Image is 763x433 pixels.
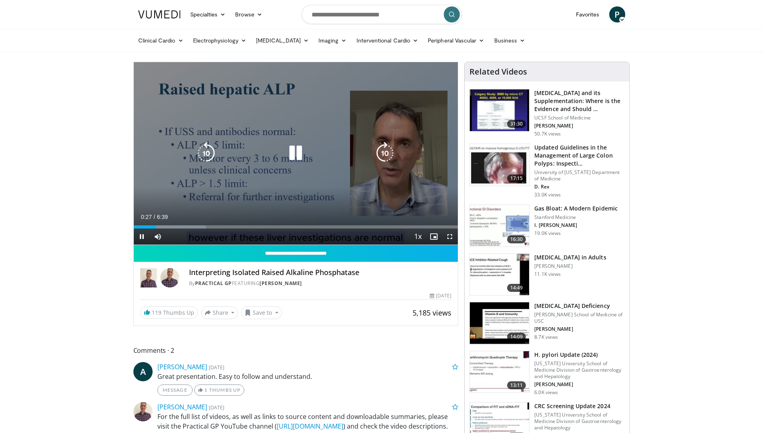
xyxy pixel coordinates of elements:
[251,32,314,49] a: [MEDICAL_DATA]
[534,360,624,380] p: [US_STATE] University School of Medicine Division of Gastroenterology and Hepatology
[534,89,624,113] h3: [MEDICAL_DATA] and its Supplementation: Where is the Evidence and Should …
[189,268,451,277] h4: Interpreting Isolated Raised Alkaline Phosphatase
[138,10,181,18] img: VuMedi Logo
[442,229,458,245] button: Fullscreen
[534,271,561,277] p: 11.1K views
[134,225,458,229] div: Progress Bar
[507,333,526,341] span: 14:09
[469,89,624,137] a: 31:30 [MEDICAL_DATA] and its Supplementation: Where is the Evidence and Should … UCSF School of M...
[534,263,606,269] p: [PERSON_NAME]
[189,280,451,287] div: By FEATURING
[157,214,168,220] span: 6:39
[534,123,624,129] p: [PERSON_NAME]
[133,402,153,421] img: Avatar
[534,144,624,168] h3: Updated Guidelines in the Management of Large Colon Polyps: Inspecti…
[470,254,529,295] img: 11950cd4-d248-4755-8b98-ec337be04c84.150x105_q85_crop-smart_upscale.jpg
[534,334,558,340] p: 8.7K views
[534,169,624,182] p: University of [US_STATE] Department of Medicine
[430,292,451,299] div: [DATE]
[469,253,624,296] a: 14:49 [MEDICAL_DATA] in Adults [PERSON_NAME] 11.1K views
[489,32,530,49] a: Business
[152,309,161,316] span: 119
[157,384,193,396] a: Message
[469,302,624,344] a: 14:09 [MEDICAL_DATA] Deficiency [PERSON_NAME] School of Medicine of USC [PERSON_NAME] 8.7K views
[154,214,155,220] span: /
[470,144,529,186] img: dfcfcb0d-b871-4e1a-9f0c-9f64970f7dd8.150x105_q85_crop-smart_upscale.jpg
[534,204,618,212] h3: Gas Bloat: A Modern Epidemic
[410,229,426,245] button: Playback Rate
[157,403,207,411] a: [PERSON_NAME]
[534,230,561,237] p: 19.0K views
[157,362,207,371] a: [PERSON_NAME]
[260,280,302,287] a: [PERSON_NAME]
[133,362,153,381] a: A
[534,389,558,396] p: 6.0K views
[469,351,624,396] a: 13:11 H. pylori Update (2024) [US_STATE] University School of Medicine Division of Gastroenterolo...
[534,326,624,332] p: [PERSON_NAME]
[534,192,561,198] p: 33.0K views
[413,308,451,318] span: 5,185 views
[352,32,423,49] a: Interventional Cardio
[534,351,624,359] h3: H. pylori Update (2024)
[230,6,267,22] a: Browse
[507,174,526,182] span: 17:15
[314,32,352,49] a: Imaging
[134,229,150,245] button: Pause
[469,67,527,77] h4: Related Videos
[150,229,166,245] button: Mute
[204,387,207,393] span: 1
[134,62,458,245] video-js: Video Player
[507,235,526,243] span: 16:30
[426,229,442,245] button: Enable picture-in-picture mode
[470,302,529,344] img: fca3ca78-03ee-44d9-aee4-02e6f15d297e.150x105_q85_crop-smart_upscale.jpg
[209,364,224,371] small: [DATE]
[194,384,244,396] a: 1 Thumbs Up
[470,89,529,131] img: 4bb25b40-905e-443e-8e37-83f056f6e86e.150x105_q85_crop-smart_upscale.jpg
[141,214,152,220] span: 0:27
[534,381,624,388] p: [PERSON_NAME]
[534,214,618,221] p: Stanford Medicine
[201,306,238,319] button: Share
[507,284,526,292] span: 14:49
[571,6,604,22] a: Favorites
[140,268,157,287] img: Practical GP
[241,306,282,319] button: Save to
[133,32,188,49] a: Clinical Cardio
[470,205,529,247] img: 480ec31d-e3c1-475b-8289-0a0659db689a.150x105_q85_crop-smart_upscale.jpg
[209,404,224,411] small: [DATE]
[302,5,462,24] input: Search topics, interventions
[140,306,198,319] a: 119 Thumbs Up
[277,422,343,431] a: [URL][DOMAIN_NAME]
[507,381,526,389] span: 13:11
[423,32,489,49] a: Peripheral Vascular
[157,372,459,381] p: Great presentation. Easy to follow and understand.
[534,184,624,190] p: D. Rex
[188,32,251,49] a: Electrophysiology
[534,131,561,137] p: 50.7K views
[469,204,624,247] a: 16:30 Gas Bloat: A Modern Epidemic Stanford Medicine I. [PERSON_NAME] 19.0K views
[534,115,624,121] p: UCSF School of Medicine
[160,268,179,287] img: Avatar
[469,144,624,198] a: 17:15 Updated Guidelines in the Management of Large Colon Polyps: Inspecti… University of [US_STA...
[195,280,232,287] a: Practical GP
[133,345,459,356] span: Comments 2
[185,6,231,22] a: Specialties
[534,312,624,324] p: [PERSON_NAME] School of Medicine of USC
[534,302,624,310] h3: [MEDICAL_DATA] Deficiency
[534,222,618,229] p: I. [PERSON_NAME]
[609,6,625,22] a: P
[534,402,624,410] h3: CRC Screening Update 2024
[507,120,526,128] span: 31:30
[470,351,529,393] img: 94cbdef1-8024-4923-aeed-65cc31b5ce88.150x105_q85_crop-smart_upscale.jpg
[534,253,606,261] h3: [MEDICAL_DATA] in Adults
[534,412,624,431] p: [US_STATE] University School of Medicine Division of Gastroenterology and Hepatology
